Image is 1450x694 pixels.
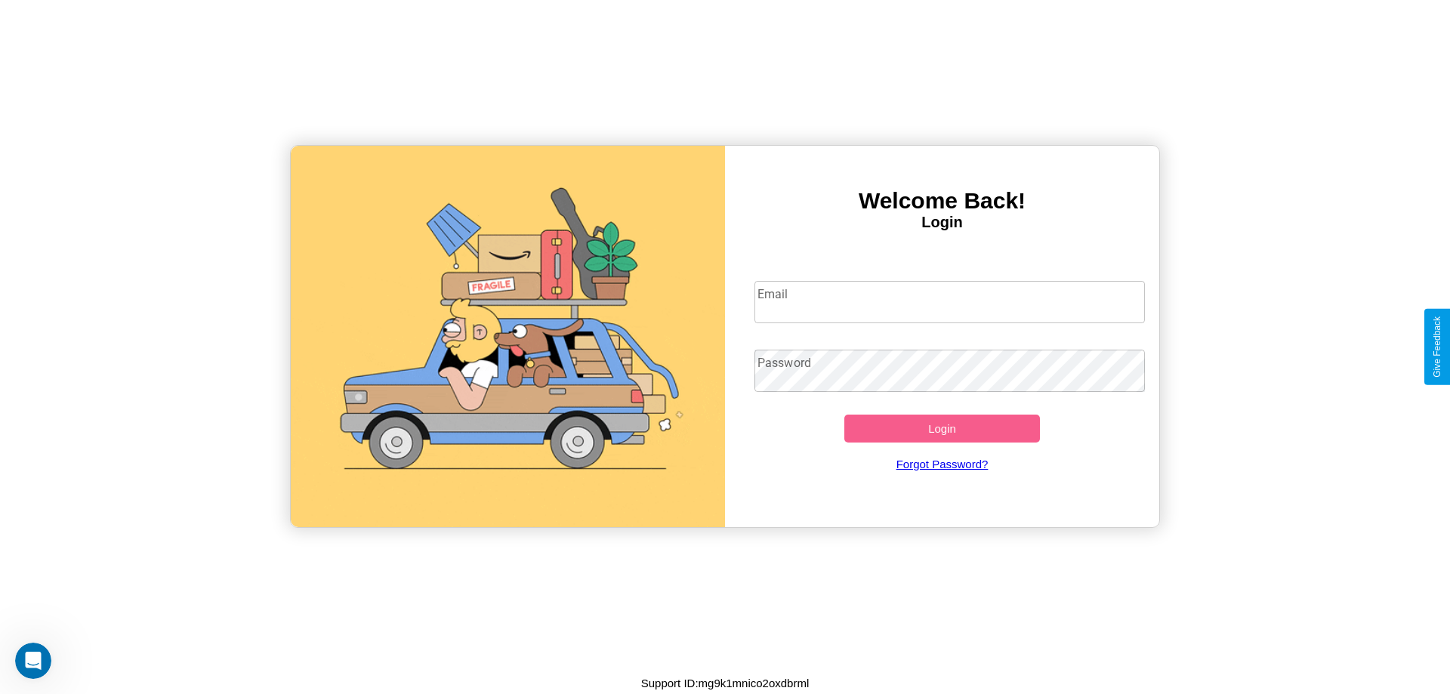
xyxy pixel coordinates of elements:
[725,214,1159,231] h4: Login
[15,643,51,679] iframe: Intercom live chat
[1432,316,1442,378] div: Give Feedback
[291,146,725,527] img: gif
[747,443,1138,486] a: Forgot Password?
[641,673,810,693] p: Support ID: mg9k1mnico2oxdbrml
[844,415,1040,443] button: Login
[725,188,1159,214] h3: Welcome Back!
